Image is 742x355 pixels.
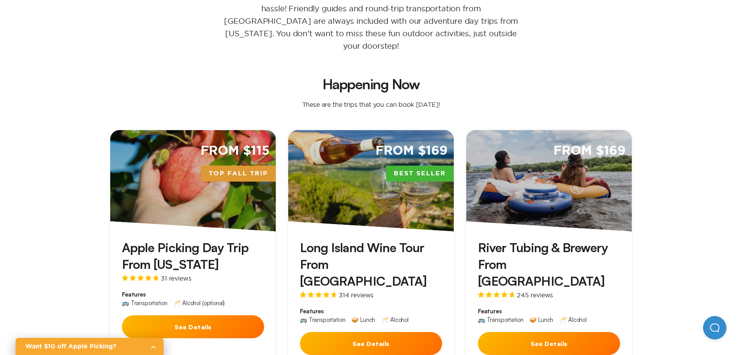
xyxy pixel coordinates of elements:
[122,239,264,273] h3: Apple Picking Day Trip From [US_STATE]
[339,292,374,298] span: 314 reviews
[122,300,167,306] div: 🚌 Transportation
[386,166,454,182] span: Best Seller
[703,316,726,339] iframe: Help Scout Beacon - Open
[517,292,553,298] span: 245 reviews
[529,317,553,323] div: 🥪 Lunch
[300,307,442,315] span: Features
[375,143,448,159] span: From $169
[478,239,620,290] h3: River Tubing & Brewery From [GEOGRAPHIC_DATA]
[122,315,264,338] button: See Details
[478,307,620,315] span: Features
[300,239,442,290] h3: Long Island Wine Tour From [GEOGRAPHIC_DATA]
[300,317,345,323] div: 🚌 Transportation
[98,77,644,91] h2: Happening Now
[122,291,264,298] span: Features
[173,300,225,306] div: 🥂 Alcohol (optional)
[559,317,587,323] div: 🥂 Alcohol
[300,332,442,355] button: See Details
[201,166,276,182] span: Top Fall Trip
[25,342,144,351] h2: Want $10 off Apple Picking?
[381,317,409,323] div: 🥂 Alcohol
[553,143,626,159] span: From $169
[478,317,523,323] div: 🚌 Transportation
[478,332,620,355] button: See Details
[294,101,448,108] p: These are the trips that you can book [DATE]!
[351,317,375,323] div: 🥪 Lunch
[161,275,191,281] span: 31 reviews
[16,338,164,355] a: Want $10 off Apple Picking?
[201,143,270,159] span: From $115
